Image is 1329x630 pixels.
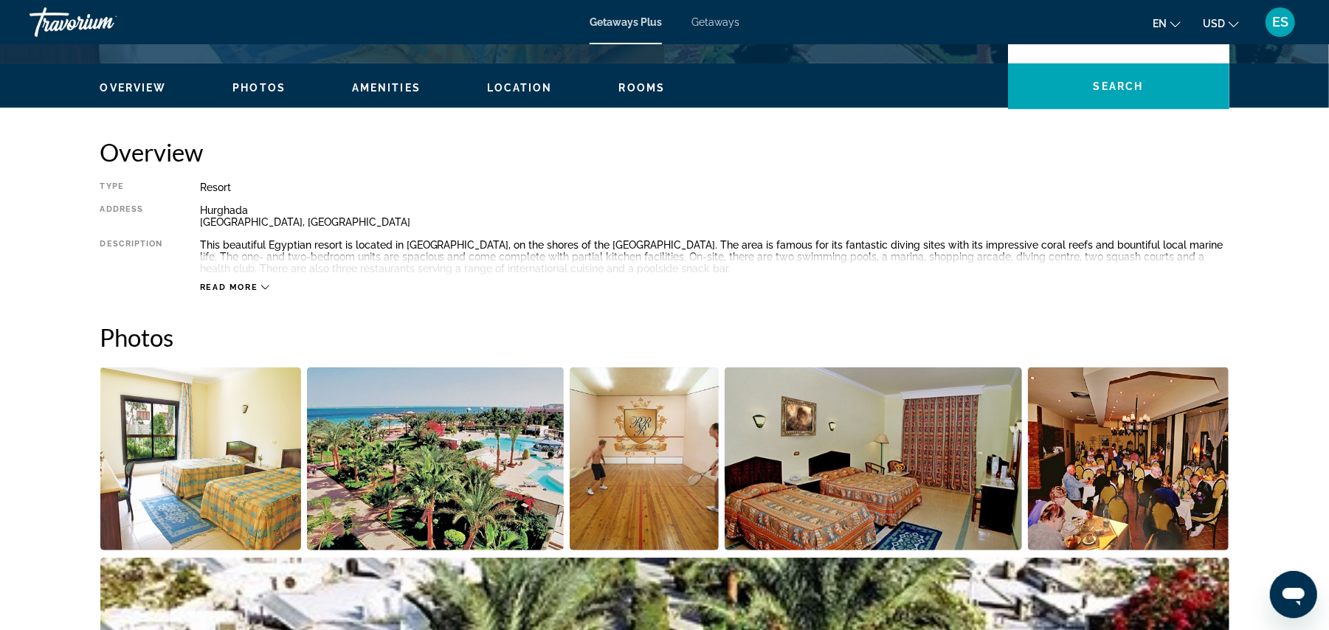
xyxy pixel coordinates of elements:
[590,16,662,28] a: Getaways Plus
[725,367,1022,551] button: Open full-screen image slider
[100,204,163,228] div: Address
[487,82,553,94] span: Location
[1028,367,1229,551] button: Open full-screen image slider
[100,82,167,94] span: Overview
[619,81,666,94] button: Rooms
[1008,63,1229,109] button: Search
[200,283,258,292] span: Read more
[200,282,270,293] button: Read more
[200,181,1229,193] div: Resort
[1270,571,1317,618] iframe: Button to launch messaging window
[1153,13,1181,34] button: Change language
[570,367,719,551] button: Open full-screen image slider
[691,16,739,28] a: Getaways
[100,239,163,274] div: Description
[100,367,302,551] button: Open full-screen image slider
[352,81,421,94] button: Amenities
[1203,13,1239,34] button: Change currency
[1094,80,1144,92] span: Search
[307,367,564,551] button: Open full-screen image slider
[619,82,666,94] span: Rooms
[232,82,286,94] span: Photos
[352,82,421,94] span: Amenities
[200,204,1229,228] div: Hurghada [GEOGRAPHIC_DATA], [GEOGRAPHIC_DATA]
[487,81,553,94] button: Location
[100,322,1229,352] h2: Photos
[1272,15,1288,30] span: ES
[232,81,286,94] button: Photos
[100,81,167,94] button: Overview
[100,181,163,193] div: Type
[30,3,177,41] a: Travorium
[200,239,1229,274] div: This beautiful Egyptian resort is located in [GEOGRAPHIC_DATA], on the shores of the [GEOGRAPHIC_...
[1261,7,1299,38] button: User Menu
[1203,18,1225,30] span: USD
[1153,18,1167,30] span: en
[100,137,1229,167] h2: Overview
